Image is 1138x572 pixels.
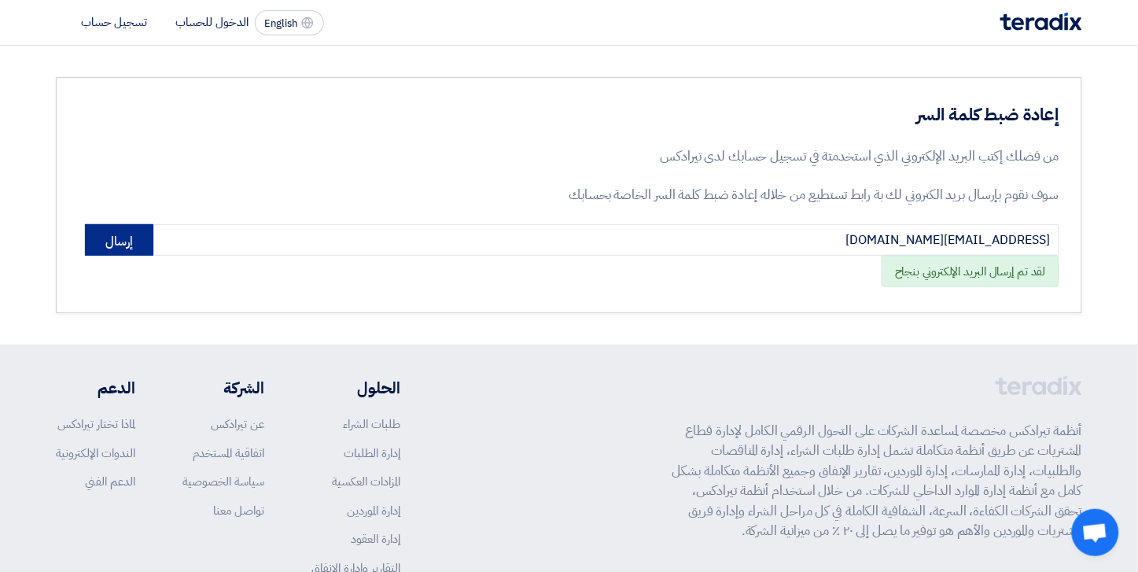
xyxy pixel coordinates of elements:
[1000,13,1082,31] img: Teradix logo
[193,445,264,462] a: اتفاقية المستخدم
[882,256,1059,288] div: لقد تم إرسال البريد الإلكتروني بنجاح
[211,415,264,433] a: عن تيرادكس
[81,13,147,31] li: تسجيل حساب
[265,18,298,29] span: English
[182,473,264,490] a: سياسة الخصوصية
[1072,509,1119,556] div: Open chat
[85,224,153,256] button: إرسال
[520,103,1059,127] h3: إعادة ضبط كلمة السر
[311,376,400,400] li: الحلول
[672,421,1082,541] p: أنظمة تيرادكس مخصصة لمساعدة الشركات على التحول الرقمي الكامل لإدارة قطاع المشتريات عن طريق أنظمة ...
[153,224,1059,256] input: أدخل البريد الإلكتروني
[520,185,1059,205] p: سوف نقوم بإرسال بريد الكتروني لك بة رابط تستطيع من خلاله إعادة ضبط كلمة السر الخاصة بحسابك
[520,146,1059,167] p: من فضلك إكتب البريد الإلكتروني الذي استخدمتة في تسجيل حسابك لدى تيرادكس
[175,13,249,31] li: الدخول للحساب
[347,502,400,519] a: إدارة الموردين
[56,445,135,462] a: الندوات الإلكترونية
[56,376,135,400] li: الدعم
[343,415,400,433] a: طلبات الشراء
[182,376,264,400] li: الشركة
[255,10,324,35] button: English
[332,473,400,490] a: المزادات العكسية
[85,473,135,490] a: الدعم الفني
[213,502,264,519] a: تواصل معنا
[351,530,400,548] a: إدارة العقود
[57,415,135,433] a: لماذا تختار تيرادكس
[344,445,400,462] a: إدارة الطلبات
